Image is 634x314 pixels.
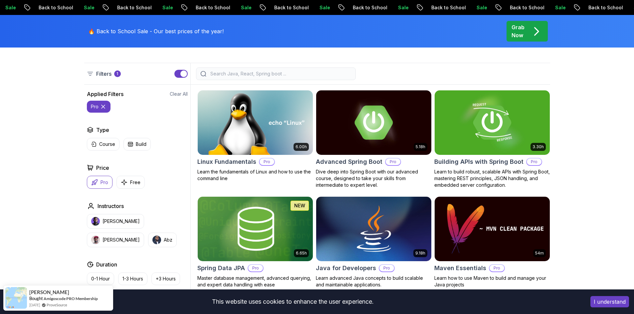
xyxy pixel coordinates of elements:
[164,237,172,243] p: Abz
[91,103,99,110] p: pro
[581,4,627,11] p: Back to School
[29,296,43,301] span: Bought
[267,4,313,11] p: Back to School
[151,272,180,285] button: +3 Hours
[316,275,432,288] p: Learn advanced Java concepts to build scalable and maintainable applications.
[136,141,146,148] p: Build
[29,289,69,295] span: [PERSON_NAME]
[296,144,307,150] p: 6.00h
[103,218,140,225] p: [PERSON_NAME]
[101,179,108,186] p: Pro
[197,196,313,288] a: Spring Data JPA card6.65hNEWSpring Data JPAProMaster database management, advanced querying, and ...
[87,176,112,189] button: Pro
[189,4,234,11] p: Back to School
[87,90,123,98] h2: Applied Filters
[434,275,550,288] p: Learn how to use Maven to build and manage your Java projects
[316,196,432,288] a: Java for Developers card9.18hJava for DevelopersProLearn advanced Java concepts to build scalable...
[98,202,124,210] h2: Instructors
[87,101,110,113] button: pro
[5,287,27,309] img: provesource social proof notification image
[435,197,550,261] img: Maven Essentials card
[130,179,140,186] p: Free
[91,236,100,244] img: instructor img
[316,168,432,188] p: Dive deep into Spring Boot with our advanced course, designed to take your skills from intermedia...
[316,90,432,188] a: Advanced Spring Boot card5.18hAdvanced Spring BootProDive deep into Spring Boot with our advanced...
[29,302,40,308] span: [DATE]
[535,251,544,256] p: 54m
[96,164,109,172] h2: Price
[87,214,144,229] button: instructor img[PERSON_NAME]
[316,157,382,166] h2: Advanced Spring Boot
[512,23,525,39] p: Grab Now
[415,251,425,256] p: 9.18h
[313,4,334,11] p: Sale
[87,233,144,247] button: instructor img[PERSON_NAME]
[87,272,114,285] button: 0-1 Hour
[5,294,580,309] div: This website uses cookies to enhance the user experience.
[152,236,161,244] img: instructor img
[434,263,486,273] h2: Maven Essentials
[198,90,313,155] img: Linux Fundamentals card
[122,275,143,282] p: 1-3 Hours
[424,4,470,11] p: Back to School
[296,251,307,256] p: 6.65h
[294,202,305,209] p: NEW
[260,158,274,165] p: Pro
[197,168,313,182] p: Learn the fundamentals of Linux and how to use the command line
[435,90,550,155] img: Building APIs with Spring Boot card
[156,275,176,282] p: +3 Hours
[96,261,117,268] h2: Duration
[434,90,550,188] a: Building APIs with Spring Boot card3.30hBuilding APIs with Spring BootProLearn to build robust, s...
[416,144,425,150] p: 5.18h
[316,263,376,273] h2: Java for Developers
[379,265,394,271] p: Pro
[209,70,351,77] input: Search Java, React, Spring boot ...
[434,157,524,166] h2: Building APIs with Spring Boot
[116,71,118,76] p: 1
[88,27,224,35] p: 🔥 Back to School Sale - Our best prices of the year!
[503,4,548,11] p: Back to School
[434,168,550,188] p: Learn to build robust, scalable APIs with Spring Boot, mastering REST principles, JSON handling, ...
[77,4,98,11] p: Sale
[490,265,504,271] p: Pro
[87,138,119,151] button: Course
[391,4,412,11] p: Sale
[590,296,629,307] button: Accept cookies
[123,138,151,151] button: Build
[155,4,177,11] p: Sale
[197,157,256,166] h2: Linux Fundamentals
[44,296,98,301] a: Amigoscode PRO Membership
[47,302,67,308] a: ProveSource
[110,4,155,11] p: Back to School
[148,233,177,247] button: instructor imgAbz
[470,4,491,11] p: Sale
[316,90,431,155] img: Advanced Spring Boot card
[197,263,245,273] h2: Spring Data JPA
[198,197,313,261] img: Spring Data JPA card
[96,70,111,78] p: Filters
[96,126,109,134] h2: Type
[197,90,313,182] a: Linux Fundamentals card6.00hLinux FundamentalsProLearn the fundamentals of Linux and how to use t...
[116,176,145,189] button: Free
[316,197,431,261] img: Java for Developers card
[532,144,544,150] p: 3.30h
[99,141,115,148] p: Course
[170,91,188,97] button: Clear All
[548,4,569,11] p: Sale
[118,272,147,285] button: 1-3 Hours
[248,265,263,271] p: Pro
[103,237,140,243] p: [PERSON_NAME]
[32,4,77,11] p: Back to School
[434,196,550,288] a: Maven Essentials card54mMaven EssentialsProLearn how to use Maven to build and manage your Java p...
[91,217,100,226] img: instructor img
[527,158,541,165] p: Pro
[234,4,255,11] p: Sale
[386,158,400,165] p: Pro
[91,275,110,282] p: 0-1 Hour
[346,4,391,11] p: Back to School
[197,275,313,288] p: Master database management, advanced querying, and expert data handling with ease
